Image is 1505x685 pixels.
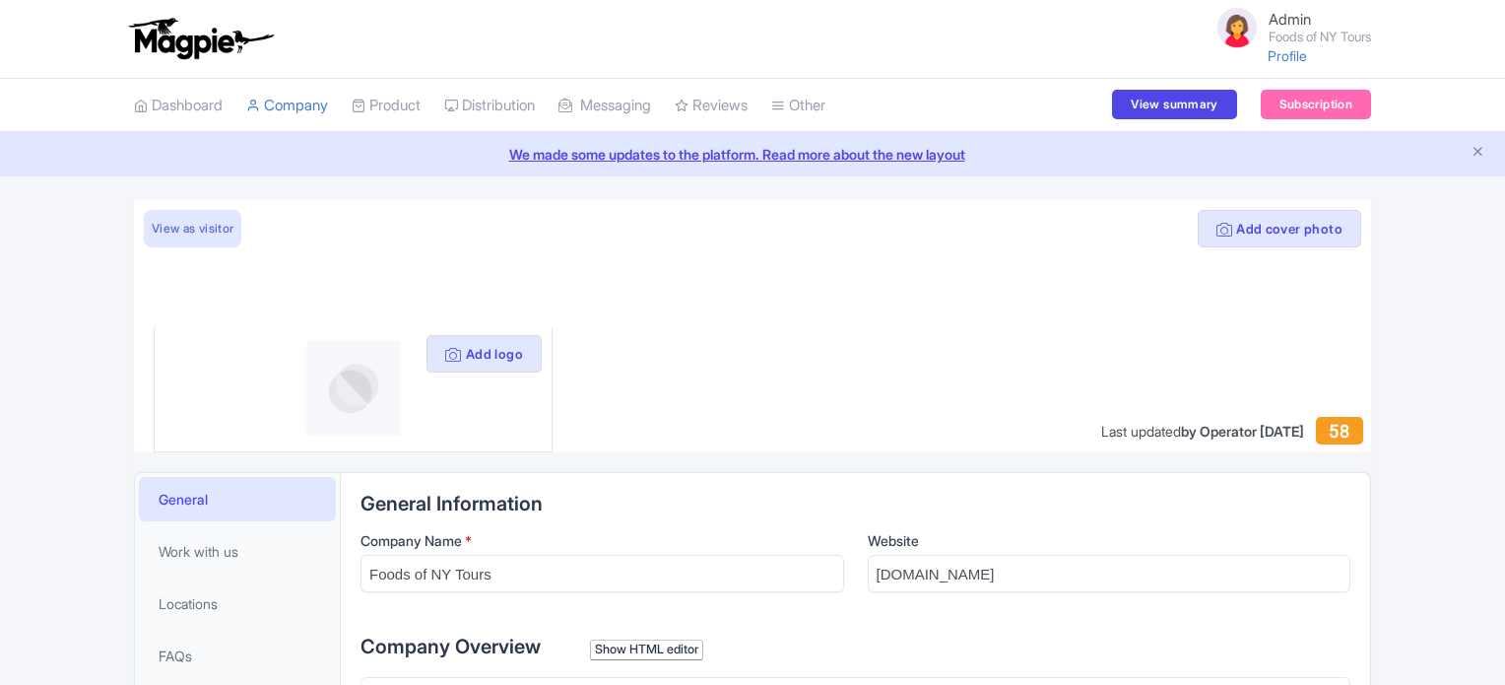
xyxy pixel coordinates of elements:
[139,529,336,574] a: Work with us
[306,341,401,436] img: profile-logo-d1a8e230fb1b8f12adc913e4f4d7365c.png
[360,635,541,658] span: Company Overview
[159,646,192,666] span: FAQs
[675,79,748,133] a: Reviews
[1269,31,1371,43] small: Foods of NY Tours
[159,489,208,510] span: General
[134,79,223,133] a: Dashboard
[360,532,462,549] span: Company Name
[426,335,542,373] button: Add logo
[1101,421,1304,442] div: Last updated
[1198,210,1361,247] button: Add cover photo
[139,582,336,626] a: Locations
[159,593,218,614] span: Locations
[139,477,336,521] a: General
[558,79,651,133] a: Messaging
[771,79,825,133] a: Other
[1471,142,1485,165] button: Close announcement
[1202,4,1371,51] a: Admin Foods of NY Tours
[1268,47,1307,64] a: Profile
[144,210,241,247] a: View as visitor
[139,634,336,678] a: FAQs
[1181,423,1304,440] span: by Operator [DATE]
[12,144,1493,165] a: We made some updates to the platform. Read more about the new layout
[360,493,1350,514] h2: General Information
[124,17,277,60] img: logo-ab69f6fb50320c5b225c76a69d11143b.png
[352,79,421,133] a: Product
[1329,421,1349,442] span: 58
[1269,10,1311,29] span: Admin
[159,541,238,562] span: Work with us
[1213,4,1261,51] img: avatar_key_member-9c1dde93af8b07d7383eb8b5fb890c87.png
[1261,90,1371,119] a: Subscription
[868,532,919,549] span: Website
[1112,90,1236,119] a: View summary
[590,640,703,660] div: Show HTML editor
[444,79,535,133] a: Distribution
[246,79,328,133] a: Company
